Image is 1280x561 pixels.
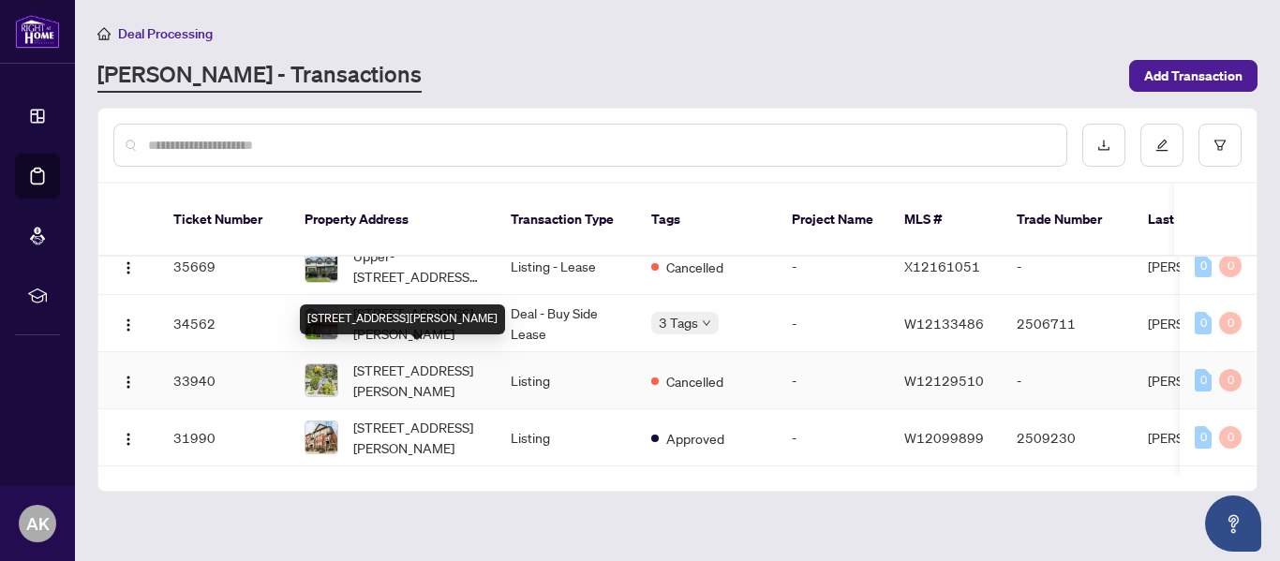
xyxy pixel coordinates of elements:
[1140,124,1183,167] button: edit
[1002,352,1133,409] td: -
[121,375,136,390] img: Logo
[113,422,143,452] button: Logo
[1082,124,1125,167] button: download
[1002,295,1133,352] td: 2506711
[1144,61,1243,91] span: Add Transaction
[1198,124,1242,167] button: filter
[496,238,636,295] td: Listing - Lease
[666,371,723,391] span: Cancelled
[15,14,60,49] img: logo
[904,429,984,446] span: W12099899
[1155,139,1168,152] span: edit
[1002,238,1133,295] td: -
[1002,409,1133,466] td: 2509230
[1129,60,1258,92] button: Add Transaction
[1195,312,1212,334] div: 0
[1133,238,1273,295] td: [PERSON_NAME]
[496,352,636,409] td: Listing
[118,25,213,42] span: Deal Processing
[113,251,143,281] button: Logo
[113,308,143,338] button: Logo
[496,409,636,466] td: Listing
[777,184,889,257] th: Project Name
[777,238,889,295] td: -
[1002,184,1133,257] th: Trade Number
[305,364,337,396] img: thumbnail-img
[666,257,723,277] span: Cancelled
[97,59,422,93] a: [PERSON_NAME] - Transactions
[777,409,889,466] td: -
[1219,312,1242,334] div: 0
[300,304,505,334] div: [STREET_ADDRESS][PERSON_NAME]
[158,184,290,257] th: Ticket Number
[121,432,136,447] img: Logo
[666,428,724,449] span: Approved
[1219,369,1242,391] div: 0
[904,315,984,332] span: W12133486
[353,417,481,458] span: [STREET_ADDRESS][PERSON_NAME]
[1133,295,1273,352] td: [PERSON_NAME]
[1219,255,1242,277] div: 0
[1213,139,1227,152] span: filter
[26,510,50,537] span: AK
[777,352,889,409] td: -
[889,184,1002,257] th: MLS #
[158,409,290,466] td: 31990
[158,352,290,409] td: 33940
[659,312,698,333] span: 3 Tags
[158,238,290,295] td: 35669
[121,260,136,275] img: Logo
[1097,139,1110,152] span: download
[1133,352,1273,409] td: [PERSON_NAME]
[636,184,777,257] th: Tags
[777,295,889,352] td: -
[1133,409,1273,466] td: [PERSON_NAME]
[702,318,711,328] span: down
[305,250,337,282] img: thumbnail-img
[121,317,136,332] img: Logo
[290,184,496,257] th: Property Address
[904,258,980,274] span: X12161051
[353,360,481,401] span: [STREET_ADDRESS][PERSON_NAME]
[1195,426,1212,449] div: 0
[1205,495,1261,552] button: Open asap
[305,421,337,453] img: thumbnail-img
[353,245,481,287] span: Upper-[STREET_ADDRESS][PERSON_NAME]
[904,372,984,389] span: W12129510
[97,27,111,40] span: home
[1195,369,1212,391] div: 0
[1195,255,1212,277] div: 0
[158,295,290,352] td: 34562
[1219,426,1242,449] div: 0
[113,365,143,395] button: Logo
[1133,184,1273,257] th: Last Updated By
[353,303,481,344] span: [STREET_ADDRESS][PERSON_NAME]
[496,295,636,352] td: Deal - Buy Side Lease
[496,184,636,257] th: Transaction Type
